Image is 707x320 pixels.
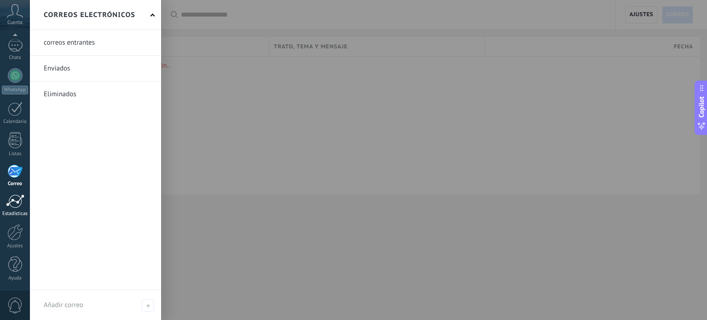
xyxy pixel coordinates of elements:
div: Chats [2,55,29,61]
span: Añadir correo [142,299,154,312]
div: Estadísticas [2,211,29,217]
span: Añadir correo [44,301,83,309]
span: Cuenta [7,20,23,26]
div: WhatsApp [2,86,28,94]
div: Ajustes [2,243,29,249]
li: correos entrantes [30,30,161,56]
div: Listas [2,151,29,157]
div: Correo [2,181,29,187]
li: Eliminados [30,81,161,107]
h2: Correos electrónicos [44,0,135,29]
div: Calendario [2,119,29,125]
span: Copilot [697,96,706,117]
div: Ayuda [2,275,29,281]
li: Enviados [30,56,161,81]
